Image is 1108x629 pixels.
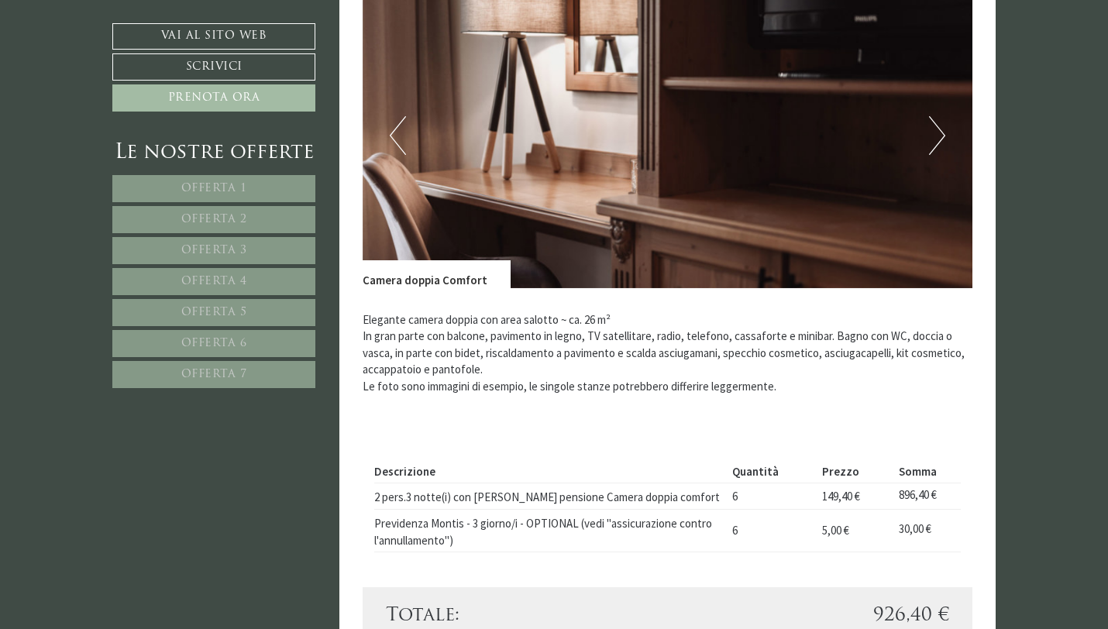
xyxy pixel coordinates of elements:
button: Next [929,116,945,155]
div: Buon giorno, come possiamo aiutarla? [12,41,213,85]
span: Offerta 1 [181,183,247,194]
td: 896,40 € [893,483,961,509]
button: Invia [526,408,611,435]
small: 18:01 [23,72,205,82]
td: 6 [726,509,816,552]
th: Descrizione [374,460,727,483]
div: Totale: [374,603,668,629]
span: 149,40 € [822,489,860,504]
td: 2 pers.3 notte(i) con [PERSON_NAME] pensione Camera doppia comfort [374,483,727,509]
a: Prenota ora [112,84,315,112]
span: Offerta 7 [181,369,247,380]
td: Previdenza Montis - 3 giorno/i - OPTIONAL (vedi "assicurazione contro l'annullamento") [374,509,727,552]
td: 30,00 € [893,509,961,552]
td: 6 [726,483,816,509]
span: 5,00 € [822,523,849,538]
div: [DATE] [280,12,332,36]
div: Montis – Active Nature Spa [23,44,205,56]
div: Le nostre offerte [112,139,315,167]
button: Previous [390,116,406,155]
span: Offerta 2 [181,214,247,225]
th: Somma [893,460,961,483]
a: Scrivici [112,53,315,81]
span: Offerta 5 [181,307,247,318]
span: Offerta 6 [181,338,247,349]
a: Vai al sito web [112,23,315,50]
div: Camera doppia Comfort [363,260,511,288]
th: Quantità [726,460,816,483]
p: Elegante camera doppia con area salotto ~ ca. 26 m² In gran parte con balcone, pavimento in legno... [363,311,973,394]
span: Offerta 4 [181,276,247,287]
span: 926,40 € [873,603,949,629]
span: Offerta 3 [181,245,247,256]
th: Prezzo [816,460,893,483]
